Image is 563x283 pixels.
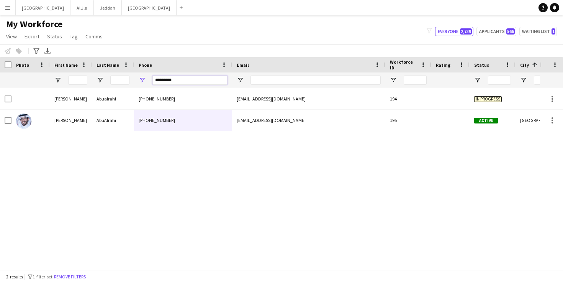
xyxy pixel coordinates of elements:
[488,76,511,85] input: Status Filter Input
[50,110,92,131] div: [PERSON_NAME]
[474,96,502,102] span: In progress
[520,77,527,84] button: Open Filter Menu
[139,77,146,84] button: Open Filter Menu
[52,273,87,281] button: Remove filters
[68,76,87,85] input: First Name Filter Input
[70,33,78,40] span: Tag
[520,62,529,68] span: City
[390,77,397,84] button: Open Filter Menu
[47,33,62,40] span: Status
[44,31,65,41] a: Status
[94,0,122,15] button: Jeddah
[110,76,129,85] input: Last Name Filter Input
[16,0,70,15] button: [GEOGRAPHIC_DATA]
[152,76,227,85] input: Phone Filter Input
[404,76,427,85] input: Workforce ID Filter Input
[460,28,472,35] span: 2,739
[390,59,417,71] span: Workforce ID
[552,28,555,35] span: 1
[25,33,39,40] span: Export
[436,62,450,68] span: Rating
[474,118,498,123] span: Active
[70,0,94,15] button: AlUla
[237,77,244,84] button: Open Filter Menu
[85,33,103,40] span: Comms
[232,88,385,109] div: [EMAIL_ADDRESS][DOMAIN_NAME]
[92,88,134,109] div: Abualrahi
[534,76,557,85] input: City Filter Input
[474,77,481,84] button: Open Filter Menu
[516,110,561,131] div: [GEOGRAPHIC_DATA]
[476,27,516,36] button: Applicants566
[237,62,249,68] span: Email
[16,62,29,68] span: Photo
[16,114,31,129] img: Ali AbuAlrahi
[6,33,17,40] span: View
[33,274,52,280] span: 1 filter set
[519,27,557,36] button: Waiting list1
[134,88,232,109] div: [PHONE_NUMBER]
[134,110,232,131] div: [PHONE_NUMBER]
[54,62,78,68] span: First Name
[435,27,473,36] button: Everyone2,739
[54,77,61,84] button: Open Filter Menu
[385,88,431,109] div: 194
[139,62,152,68] span: Phone
[232,110,385,131] div: [EMAIL_ADDRESS][DOMAIN_NAME]
[92,110,134,131] div: AbuAlrahi
[97,62,119,68] span: Last Name
[3,31,20,41] a: View
[6,18,62,30] span: My Workforce
[250,76,381,85] input: Email Filter Input
[43,46,52,56] app-action-btn: Export XLSX
[67,31,81,41] a: Tag
[21,31,43,41] a: Export
[122,0,177,15] button: [GEOGRAPHIC_DATA]
[474,62,489,68] span: Status
[97,77,103,84] button: Open Filter Menu
[506,28,515,35] span: 566
[32,46,41,56] app-action-btn: Advanced filters
[82,31,106,41] a: Comms
[385,110,431,131] div: 195
[50,88,92,109] div: [PERSON_NAME]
